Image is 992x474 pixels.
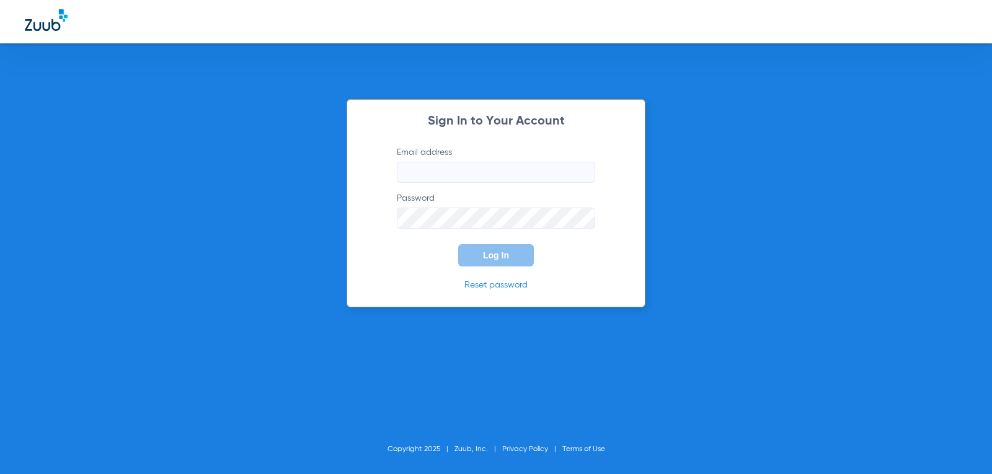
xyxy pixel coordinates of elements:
[25,9,68,31] img: Zuub Logo
[387,443,454,455] li: Copyright 2025
[464,281,528,289] a: Reset password
[397,162,595,183] input: Email address
[562,445,605,453] a: Terms of Use
[483,250,509,260] span: Log In
[378,115,614,128] h2: Sign In to Your Account
[502,445,548,453] a: Privacy Policy
[458,244,534,266] button: Log In
[397,192,595,229] label: Password
[397,208,595,229] input: Password
[397,146,595,183] label: Email address
[454,443,502,455] li: Zuub, Inc.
